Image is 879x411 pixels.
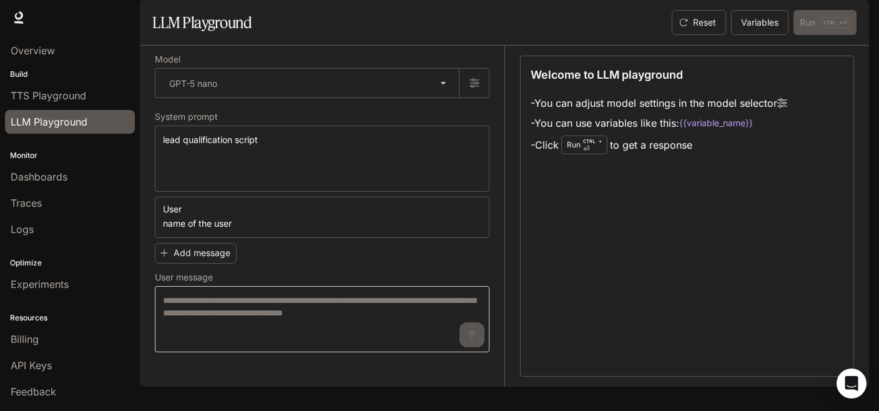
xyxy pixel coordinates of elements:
button: Add message [155,243,237,264]
div: Run [561,136,607,154]
p: CTRL + [583,137,602,145]
button: User [160,199,197,219]
div: GPT-5 nano [155,69,459,97]
p: System prompt [155,112,218,121]
p: ⏎ [583,137,602,152]
button: Variables [731,10,788,35]
li: - You can adjust model settings in the model selector [531,93,787,113]
li: - Click to get a response [531,133,787,157]
div: Open Intercom Messenger [837,369,867,399]
code: {{variable_name}} [679,117,753,129]
p: Welcome to LLM playground [531,66,683,83]
p: Model [155,55,180,64]
button: Reset [672,10,726,35]
p: User message [155,273,213,282]
li: - You can use variables like this: [531,113,787,133]
h1: LLM Playground [152,10,252,35]
p: GPT-5 nano [169,77,217,90]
